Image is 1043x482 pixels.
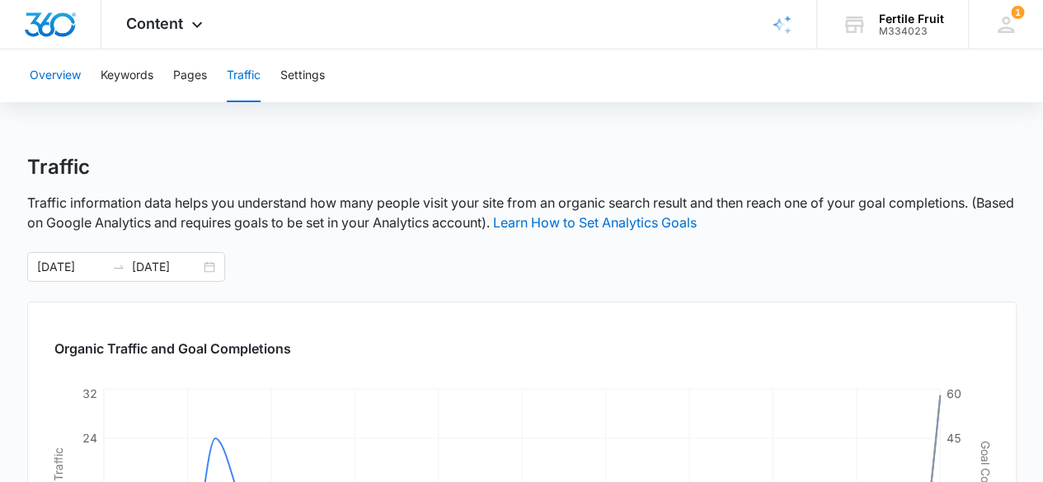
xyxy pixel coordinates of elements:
[227,49,261,102] button: Traffic
[30,49,81,102] button: Overview
[126,15,183,32] span: Content
[101,49,153,102] button: Keywords
[1011,6,1024,19] div: notifications count
[112,260,125,274] span: swap-right
[132,258,200,276] input: End date
[27,155,90,180] h1: Traffic
[879,12,944,26] div: account name
[112,260,125,274] span: to
[173,49,207,102] button: Pages
[54,339,989,358] h2: Organic Traffic and Goal Completions
[82,431,96,445] tspan: 24
[280,49,325,102] button: Settings
[27,193,1017,232] p: Traffic information data helps you understand how many people visit your site from an organic sea...
[82,386,96,400] tspan: 32
[493,214,697,231] a: Learn How to Set Analytics Goals
[37,258,106,276] input: Start date
[947,431,961,445] tspan: 45
[1011,6,1024,19] span: 1
[947,386,961,400] tspan: 60
[879,26,944,37] div: account id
